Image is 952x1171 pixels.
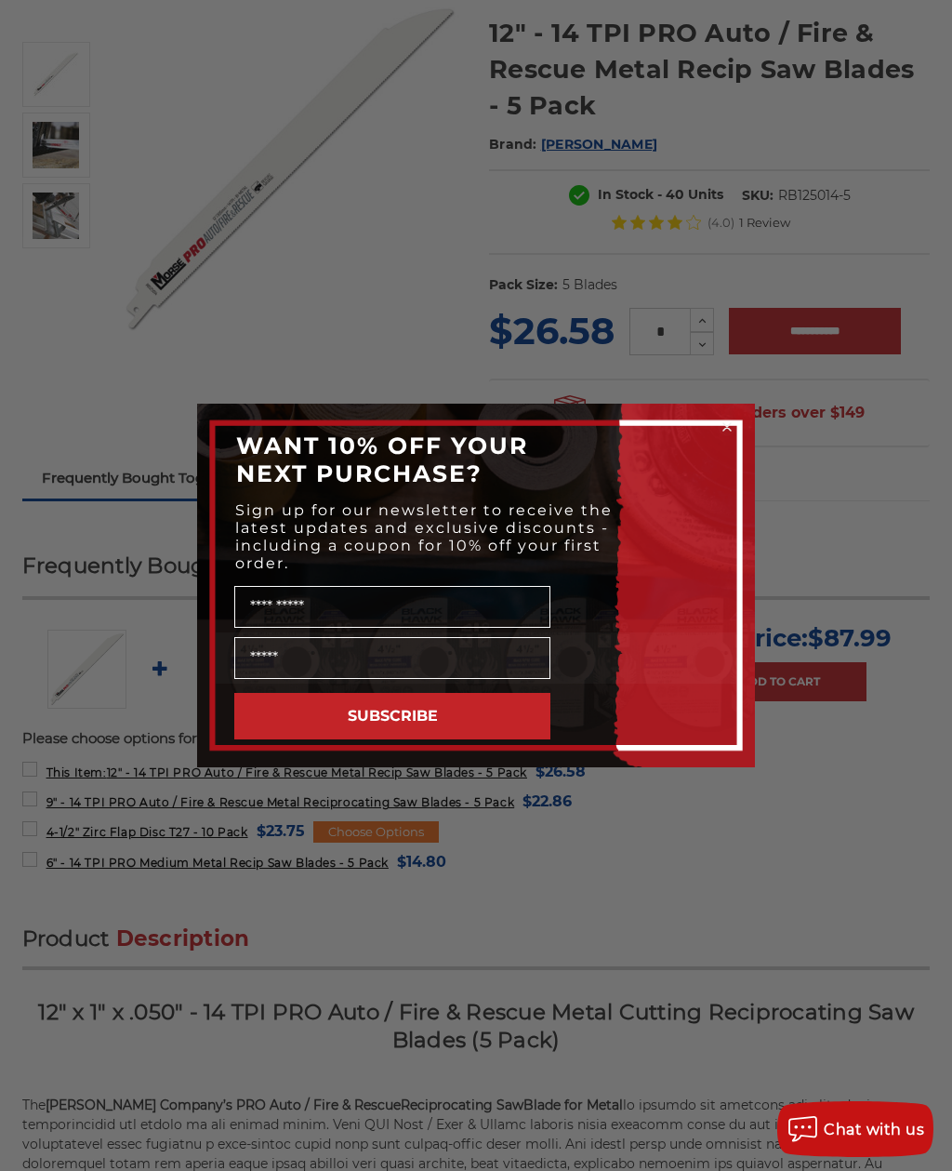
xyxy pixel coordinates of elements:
[824,1121,924,1138] span: Chat with us
[718,418,736,436] button: Close dialog
[234,637,550,679] input: Email
[236,432,528,487] span: WANT 10% OFF YOUR NEXT PURCHASE?
[777,1101,933,1157] button: Chat with us
[235,501,613,572] span: Sign up for our newsletter to receive the latest updates and exclusive discounts - including a co...
[234,693,550,739] button: SUBSCRIBE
